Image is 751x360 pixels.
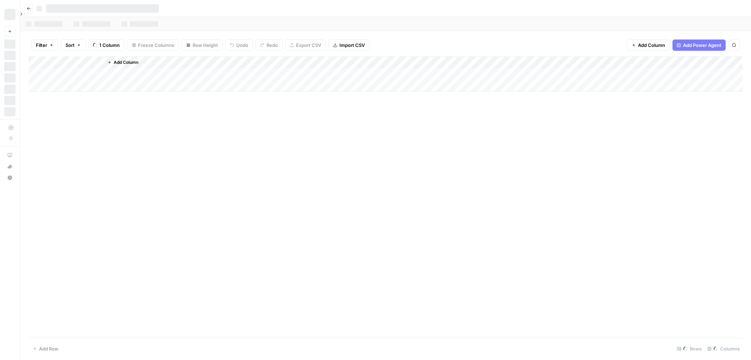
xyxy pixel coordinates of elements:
button: 1 Column [88,39,124,51]
span: Add Power Agent [683,42,721,49]
button: Sort [61,39,86,51]
button: Undo [225,39,253,51]
span: 1 Column [99,42,120,49]
span: Undo [236,42,248,49]
button: What's new? [4,161,15,172]
span: Sort [65,42,75,49]
a: AirOps Academy [4,150,15,161]
button: Export CSV [285,39,326,51]
span: Redo [267,42,278,49]
span: Add Row [39,345,58,352]
span: Freeze Columns [138,42,174,49]
button: Import CSV [328,39,369,51]
span: Row Height [193,42,218,49]
button: Freeze Columns [127,39,179,51]
button: Redo [256,39,282,51]
button: Add Column [105,58,141,67]
span: Filter [36,42,47,49]
div: Columns [705,343,743,354]
button: Help + Support [4,172,15,183]
span: Import CSV [339,42,365,49]
button: Add Power Agent [672,39,726,51]
button: Row Height [182,39,223,51]
div: Rows [674,343,705,354]
span: Export CSV [296,42,321,49]
button: Filter [31,39,58,51]
div: What's new? [5,161,15,172]
span: Add Column [114,59,138,66]
span: Add Column [638,42,665,49]
button: Add Column [627,39,670,51]
button: Add Row [29,343,63,354]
